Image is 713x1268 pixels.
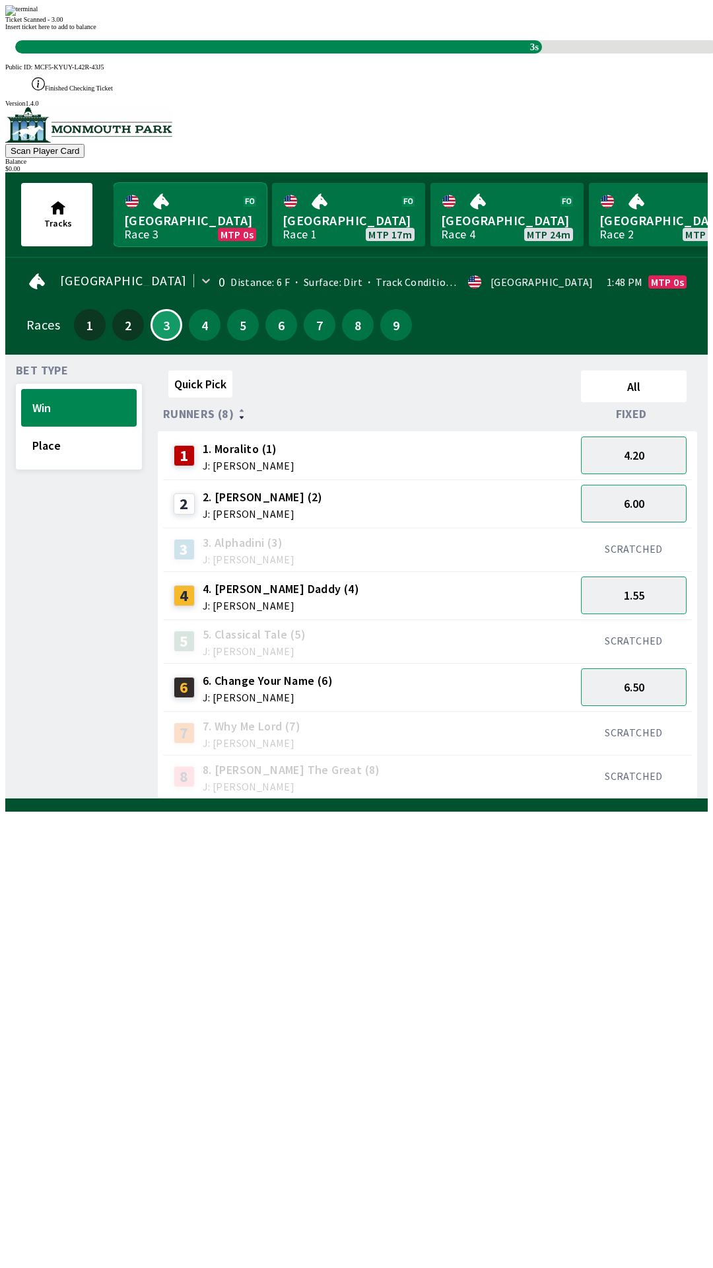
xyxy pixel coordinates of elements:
[45,85,113,92] span: Finished Checking Ticket
[16,365,68,376] span: Bet Type
[5,144,85,158] button: Scan Player Card
[5,23,96,30] span: Insert ticket here to add to balance
[74,309,106,341] button: 1
[581,485,687,522] button: 6.00
[230,320,255,330] span: 5
[5,16,708,23] div: Ticket Scanned - 3.00
[60,275,187,286] span: [GEOGRAPHIC_DATA]
[174,539,195,560] div: 3
[174,631,195,652] div: 5
[581,370,687,402] button: All
[112,309,144,341] button: 2
[380,309,412,341] button: 9
[616,409,647,419] span: Fixed
[345,320,370,330] span: 8
[624,496,644,511] span: 6.00
[203,626,306,643] span: 5. Classical Tale (5)
[174,376,226,392] span: Quick Pick
[491,277,594,287] div: [GEOGRAPHIC_DATA]
[290,275,362,289] span: Surface: Dirt
[527,229,570,240] span: MTP 24m
[203,781,380,792] span: J: [PERSON_NAME]
[5,158,708,165] div: Balance
[26,320,60,330] div: Races
[203,600,359,611] span: J: [PERSON_NAME]
[599,229,634,240] div: Race 2
[189,309,221,341] button: 4
[607,277,643,287] span: 1:48 PM
[21,389,137,427] button: Win
[5,165,708,172] div: $ 0.00
[581,542,687,555] div: SCRATCHED
[203,460,294,471] span: J: [PERSON_NAME]
[174,722,195,744] div: 7
[581,437,687,474] button: 4.20
[265,309,297,341] button: 6
[230,275,290,289] span: Distance: 6 F
[227,309,259,341] button: 5
[587,379,681,394] span: All
[441,212,573,229] span: [GEOGRAPHIC_DATA]
[283,212,415,229] span: [GEOGRAPHIC_DATA]
[163,407,576,421] div: Runners (8)
[203,489,323,506] span: 2. [PERSON_NAME] (2)
[203,509,323,519] span: J: [PERSON_NAME]
[203,692,333,703] span: J: [PERSON_NAME]
[269,320,294,330] span: 6
[151,309,182,341] button: 3
[581,726,687,739] div: SCRATCHED
[174,585,195,606] div: 4
[168,370,232,398] button: Quick Pick
[32,400,125,415] span: Win
[384,320,409,330] span: 9
[368,229,412,240] span: MTP 17m
[21,427,137,464] button: Place
[203,646,306,656] span: J: [PERSON_NAME]
[283,229,317,240] div: Race 1
[272,183,425,246] a: [GEOGRAPHIC_DATA]Race 1MTP 17m
[624,448,644,463] span: 4.20
[21,183,92,246] button: Tracks
[430,183,584,246] a: [GEOGRAPHIC_DATA]Race 4MTP 24m
[5,5,38,16] img: terminal
[203,718,300,735] span: 7. Why Me Lord (7)
[192,320,217,330] span: 4
[219,277,225,287] div: 0
[203,440,294,458] span: 1. Moralito (1)
[77,320,102,330] span: 1
[114,183,267,246] a: [GEOGRAPHIC_DATA]Race 3MTP 0s
[155,322,178,328] span: 3
[581,668,687,706] button: 6.50
[304,309,335,341] button: 7
[44,217,72,229] span: Tracks
[651,277,684,287] span: MTP 0s
[441,229,475,240] div: Race 4
[624,680,644,695] span: 6.50
[203,672,333,689] span: 6. Change Your Name (6)
[307,320,332,330] span: 7
[5,63,708,71] div: Public ID:
[163,409,234,419] span: Runners (8)
[34,63,104,71] span: MCF5-KYUY-L42R-43J5
[116,320,141,330] span: 2
[174,445,195,466] div: 1
[342,309,374,341] button: 8
[624,588,644,603] span: 1.55
[5,100,708,107] div: Version 1.4.0
[581,577,687,614] button: 1.55
[203,581,359,598] span: 4. [PERSON_NAME] Daddy (4)
[203,554,294,565] span: J: [PERSON_NAME]
[203,761,380,779] span: 8. [PERSON_NAME] The Great (8)
[5,107,172,143] img: venue logo
[174,677,195,698] div: 6
[581,634,687,647] div: SCRATCHED
[32,438,125,453] span: Place
[203,534,294,551] span: 3. Alphadini (3)
[527,38,542,56] span: 3s
[174,766,195,787] div: 8
[203,738,300,748] span: J: [PERSON_NAME]
[174,493,195,514] div: 2
[576,407,692,421] div: Fixed
[362,275,479,289] span: Track Condition: Firm
[581,769,687,783] div: SCRATCHED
